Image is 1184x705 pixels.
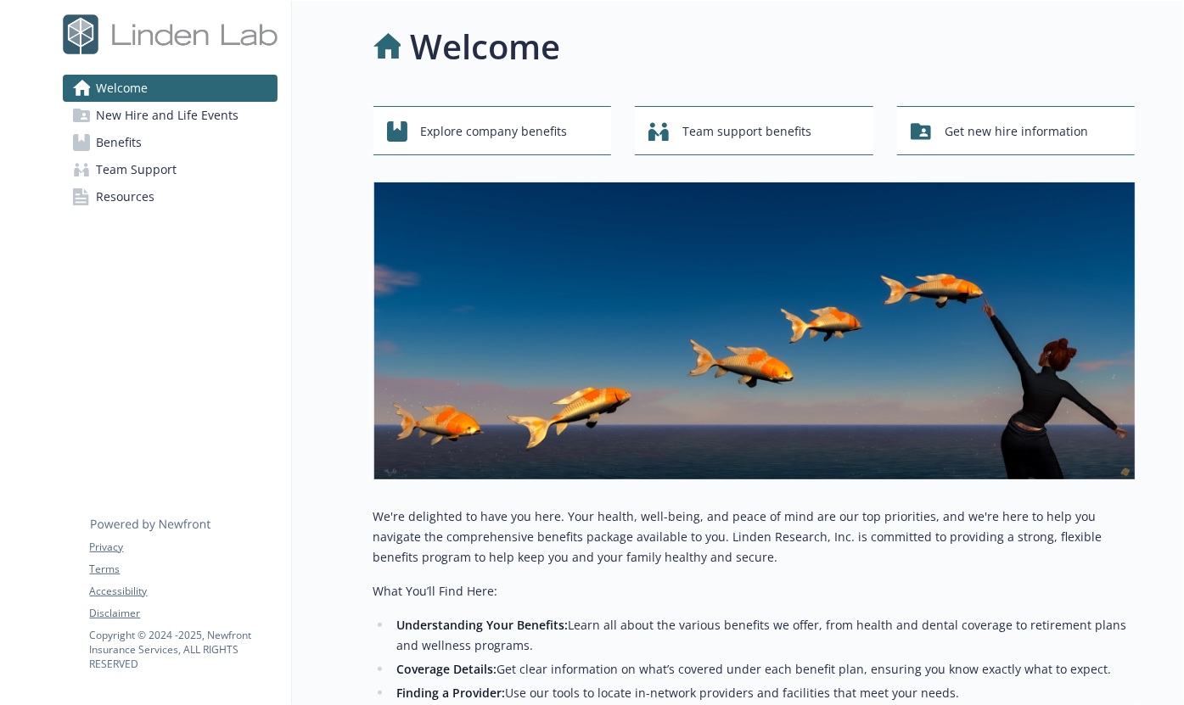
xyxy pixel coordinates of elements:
span: New Hire and Life Events [97,102,239,129]
a: Team Support [63,156,278,183]
h1: Welcome [411,21,561,72]
p: We're delighted to have you here. Your health, well-being, and peace of mind are our top prioriti... [373,506,1136,568]
a: New Hire and Life Events [63,102,278,129]
a: Disclaimer [90,606,277,621]
li: Learn all about the various benefits we offer, from health and dental coverage to retirement plan... [392,615,1136,656]
span: Get new hire information [945,115,1088,148]
strong: Finding a Provider: [396,685,505,701]
li: Use our tools to locate in-network providers and facilities that meet your needs. [392,683,1136,703]
a: Terms [90,562,277,577]
span: Resources [97,183,155,210]
p: Copyright © 2024 - 2025 , Newfront Insurance Services, ALL RIGHTS RESERVED [90,628,277,671]
button: Get new hire information [897,106,1136,155]
button: Team support benefits [635,106,873,155]
li: Get clear information on what’s covered under each benefit plan, ensuring you know exactly what t... [392,659,1136,680]
a: Benefits [63,129,278,156]
span: Explore company benefits [421,115,568,148]
a: Accessibility [90,584,277,599]
strong: Coverage Details: [396,661,497,677]
a: Welcome [63,75,278,102]
span: Team support benefits [682,115,811,148]
a: Privacy [90,540,277,555]
span: Benefits [97,129,143,156]
a: Resources [63,183,278,210]
img: overview page banner [373,182,1136,479]
strong: Understanding Your Benefits: [396,617,568,633]
span: Welcome [97,75,149,102]
button: Explore company benefits [373,106,612,155]
span: Team Support [97,156,177,183]
p: What You’ll Find Here: [373,581,1136,601]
